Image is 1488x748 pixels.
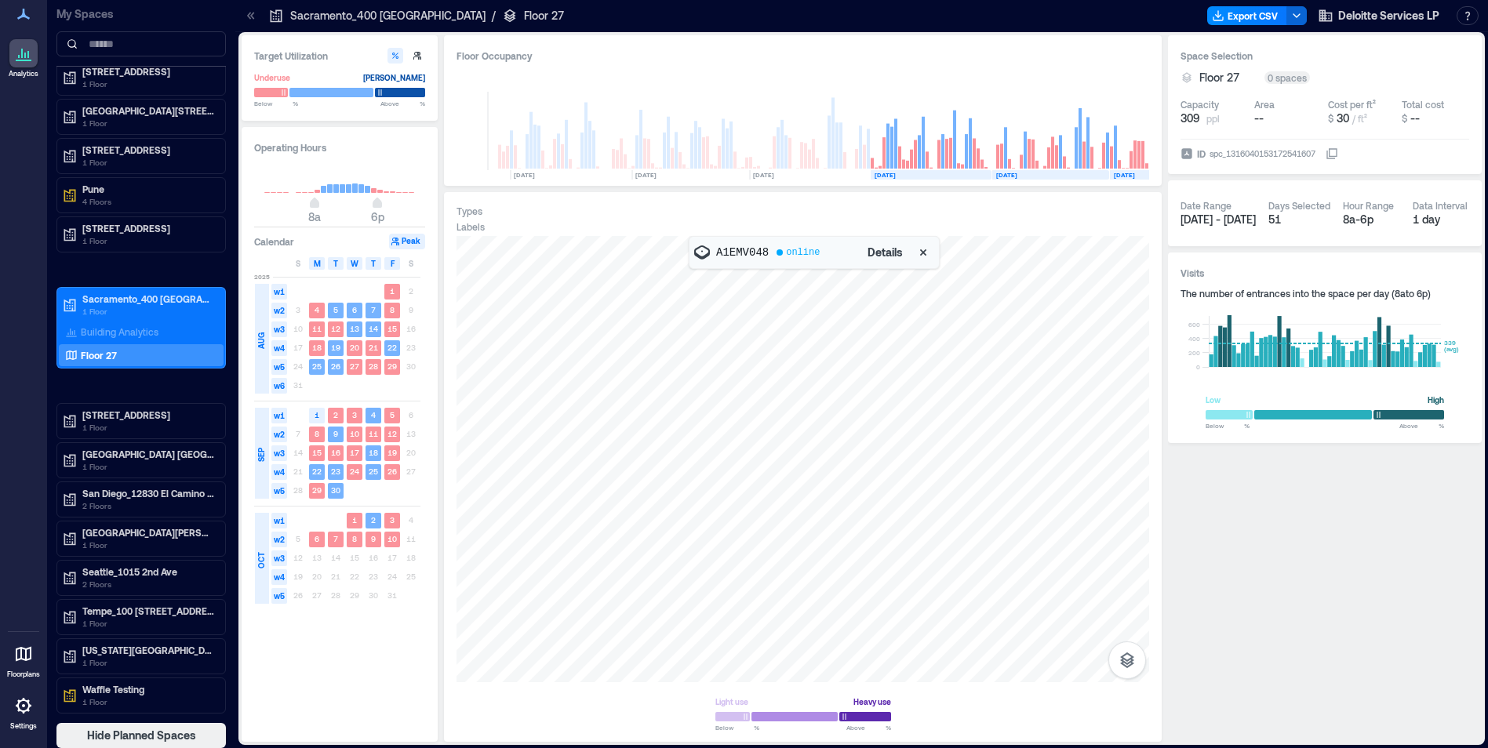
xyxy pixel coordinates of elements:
[457,220,485,233] div: Labels
[82,65,214,78] p: [STREET_ADDRESS]
[81,349,117,361] p: Floor 27
[387,534,397,543] text: 10
[82,292,214,305] p: Sacramento_400 [GEOGRAPHIC_DATA]
[387,448,397,457] text: 19
[1328,111,1395,126] button: $ 30 / ft²
[271,483,287,499] span: w5
[312,361,322,371] text: 25
[389,234,425,249] button: Peak
[271,427,287,442] span: w2
[853,694,891,710] div: Heavy use
[254,234,294,249] h3: Calendar
[1181,212,1256,226] span: [DATE] - [DATE]
[82,104,214,117] p: [GEOGRAPHIC_DATA][STREET_ADDRESS]
[350,343,359,352] text: 20
[352,410,357,419] text: 3
[350,467,359,476] text: 24
[56,723,226,748] button: Hide Planned Spaces
[1410,111,1420,125] span: --
[82,234,214,247] p: 1 Floor
[1428,392,1444,408] div: High
[1206,392,1221,408] div: Low
[390,515,395,525] text: 3
[1181,111,1248,126] button: 309 ppl
[312,467,322,476] text: 22
[715,723,759,732] span: Below %
[371,257,376,270] span: T
[1197,146,1206,162] span: ID
[10,721,37,731] p: Settings
[331,467,340,476] text: 23
[271,303,287,318] span: w2
[271,408,287,423] span: w1
[1188,335,1200,343] tspan: 400
[1199,70,1258,85] button: Floor 27
[82,183,214,195] p: Pune
[387,324,397,333] text: 15
[363,70,425,85] div: [PERSON_NAME]
[82,156,214,169] p: 1 Floor
[271,445,287,461] span: w3
[271,532,287,547] span: w2
[312,324,322,333] text: 11
[371,410,376,419] text: 4
[333,257,338,270] span: T
[315,534,319,543] text: 6
[1328,113,1333,124] span: $
[387,343,397,352] text: 22
[1181,287,1469,300] div: The number of entrances into the space per day ( 8a to 6p )
[369,324,378,333] text: 14
[314,257,321,270] span: M
[1254,111,1264,125] span: --
[369,467,378,476] text: 25
[2,635,45,684] a: Floorplans
[82,526,214,539] p: [GEOGRAPHIC_DATA][PERSON_NAME][STREET_ADDRESS]
[457,48,1149,64] div: Floor Occupancy
[1181,199,1232,212] div: Date Range
[409,257,413,270] span: S
[255,332,267,349] span: AUG
[753,171,774,179] text: [DATE]
[1413,199,1468,212] div: Data Interval
[271,550,287,566] span: w3
[1181,265,1469,281] h3: Visits
[255,448,267,462] span: SEP
[352,515,357,525] text: 1
[254,140,425,155] h3: Operating Hours
[271,588,287,604] span: w5
[350,361,359,371] text: 27
[82,644,214,656] p: [US_STATE][GEOGRAPHIC_DATA][STREET_ADDRESS]
[786,246,820,259] div: online
[82,195,214,208] p: 4 Floors
[82,695,214,708] p: 1 Floor
[387,429,397,438] text: 12
[457,205,482,217] div: Types
[369,429,378,438] text: 11
[1328,98,1376,111] div: Cost per ft²
[1268,199,1330,212] div: Days Selected
[82,539,214,551] p: 1 Floor
[1343,212,1400,227] div: 8a - 6p
[371,534,376,543] text: 9
[333,305,338,314] text: 5
[82,487,214,499] p: San Diego_12830 El Camino Real
[7,670,40,679] p: Floorplans
[271,340,287,356] span: w4
[271,464,287,480] span: w4
[82,565,214,578] p: Seattle_1015 2nd Ave
[390,305,395,314] text: 8
[271,284,287,300] span: w1
[82,460,214,473] p: 1 Floor
[1352,113,1367,124] span: / ft²
[82,683,214,695] p: Waffle Testing
[82,421,214,434] p: 1 Floor
[255,552,267,568] span: OCT
[716,245,769,260] p: A1EMV048
[352,534,357,543] text: 8
[1268,212,1330,227] div: 51
[715,694,748,710] div: Light use
[331,448,340,457] text: 16
[82,499,214,512] p: 2 Floors
[87,728,196,743] span: Hide Planned Spaces
[371,515,376,525] text: 2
